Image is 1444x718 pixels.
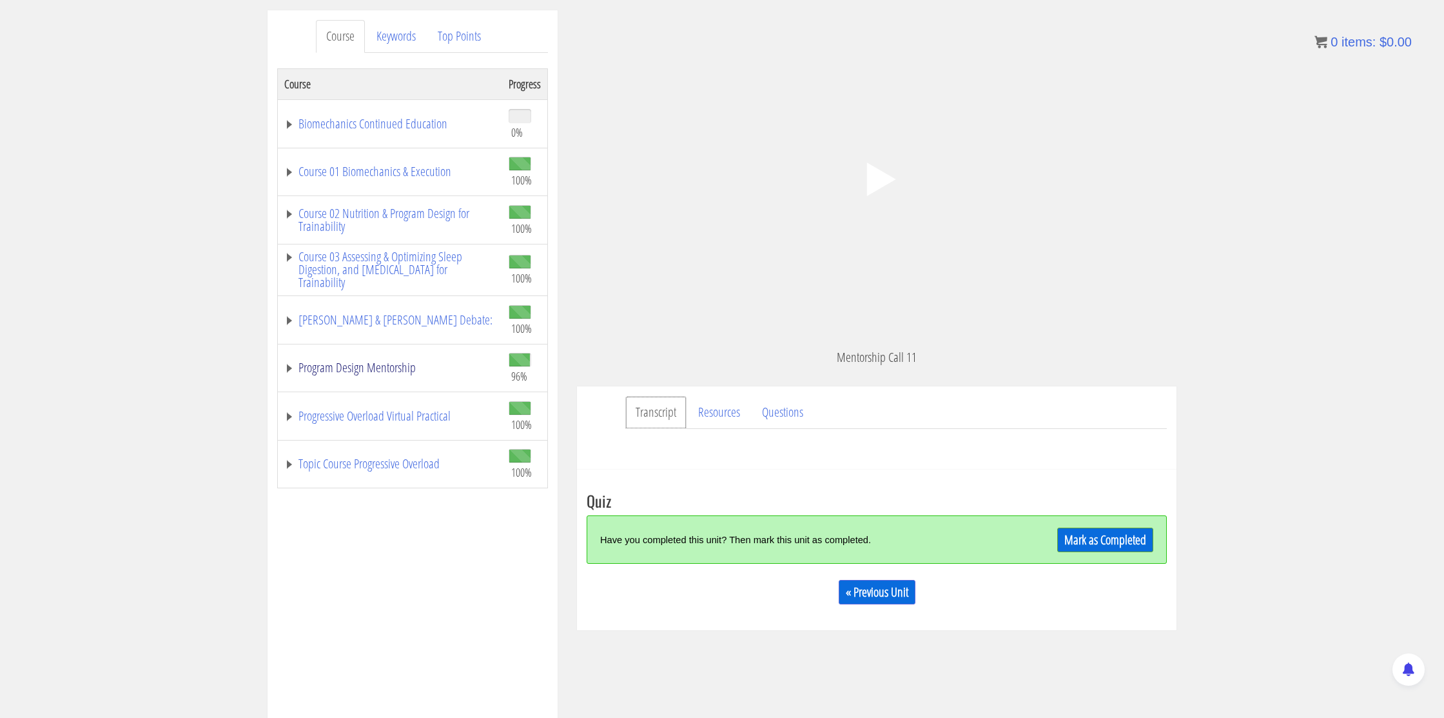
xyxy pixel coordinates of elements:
a: Course 02 Nutrition & Program Design for Trainability [284,207,496,233]
a: Course 01 Biomechanics & Execution [284,165,496,178]
a: Transcript [625,396,687,429]
span: 96% [511,369,527,383]
a: « Previous Unit [839,580,915,604]
span: 100% [511,321,532,335]
a: [PERSON_NAME] & [PERSON_NAME] Debate: [284,314,496,326]
span: 0% [511,125,523,139]
span: 100% [511,417,532,432]
th: Course [278,68,503,99]
bdi: 0.00 [1380,35,1412,49]
div: Have you completed this unit? Then mark this unit as completed. [600,526,1008,553]
span: 100% [511,173,532,187]
a: Topic Course Progressive Overload [284,457,496,470]
h3: Quiz [587,492,1167,509]
a: Course 03 Assessing & Optimizing Sleep Digestion, and [MEDICAL_DATA] for Trainability [284,250,496,289]
span: $ [1380,35,1387,49]
span: 100% [511,221,532,235]
th: Progress [502,68,548,99]
a: 0 items: $0.00 [1314,35,1412,49]
a: Progressive Overload Virtual Practical [284,410,496,423]
span: items: [1342,35,1376,49]
a: Biomechanics Continued Education [284,117,496,130]
a: Mark as Completed [1057,528,1153,552]
a: Program Design Mentorship [284,361,496,374]
span: 100% [511,271,532,285]
a: Course [316,20,365,53]
a: Resources [688,396,750,429]
p: Mentorship Call 11 [577,348,1176,367]
a: Top Points [427,20,491,53]
span: 100% [511,465,532,479]
a: Questions [752,396,814,429]
a: Keywords [366,20,426,53]
img: icon11.png [1314,35,1327,48]
span: 0 [1331,35,1338,49]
